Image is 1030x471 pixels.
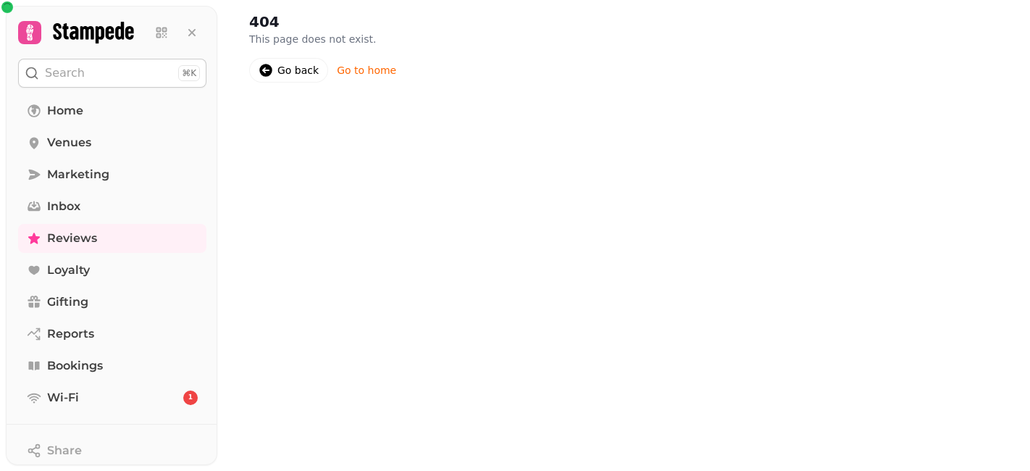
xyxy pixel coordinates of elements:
span: Reports [47,325,94,343]
p: This page does not exist. [249,32,620,46]
div: Go to home [337,63,396,78]
span: Gifting [47,293,88,311]
button: Share [18,436,206,465]
span: Reviews [47,230,97,247]
span: Loyalty [47,262,90,279]
a: Gifting [18,288,206,317]
span: Inbox [47,198,80,215]
a: Go to home [328,58,405,83]
p: Search [45,64,85,82]
span: Venues [47,134,91,151]
a: Loyalty [18,256,206,285]
div: ⌘K [178,65,200,81]
div: Go back [277,63,319,78]
a: Inbox [18,192,206,221]
button: Search⌘K [18,59,206,88]
span: Wi-Fi [47,389,79,407]
a: Reviews [18,224,206,253]
a: Wi-Fi1 [18,383,206,412]
span: Marketing [47,166,109,183]
a: Marketing [18,160,206,189]
a: Venues [18,128,206,157]
a: Home [18,96,206,125]
span: Bookings [47,357,103,375]
span: Share [47,442,82,459]
span: 1 [188,393,193,403]
a: Bookings [18,351,206,380]
h2: 404 [249,12,527,32]
a: Go back [249,58,328,83]
a: Reports [18,320,206,349]
span: Home [47,102,83,120]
